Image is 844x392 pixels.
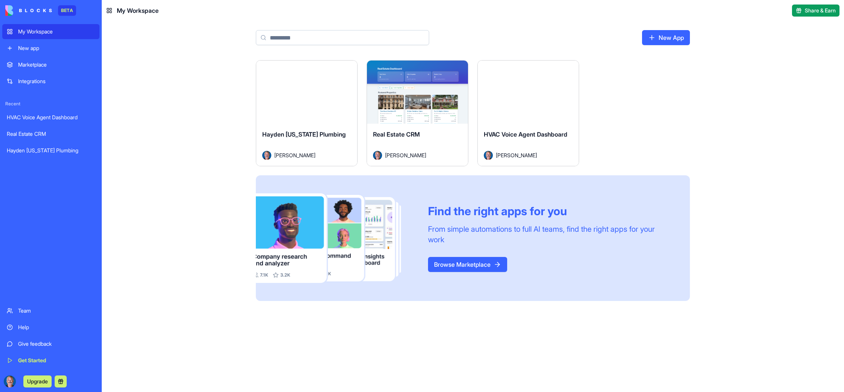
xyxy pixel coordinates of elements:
[5,5,76,16] a: BETA
[7,147,95,154] div: Hayden [US_STATE] Plumbing
[373,151,382,160] img: Avatar
[18,61,95,68] div: Marketplace
[428,257,507,272] a: Browse Marketplace
[2,143,99,158] a: Hayden [US_STATE] Plumbing
[2,57,99,72] a: Marketplace
[274,151,315,159] span: [PERSON_NAME]
[385,151,426,159] span: [PERSON_NAME]
[496,151,537,159] span: [PERSON_NAME]
[2,126,99,141] a: Real Estate CRM
[2,110,99,125] a: HVAC Voice Agent Dashboard
[792,5,839,17] button: Share & Earn
[18,324,95,331] div: Help
[18,44,95,52] div: New app
[4,375,16,387] img: ACg8ocL__RAlg0loyxmKUpa6amOPmUZZA1orfq_FNr91h4dGFkeBMRwt=s96-c
[117,6,159,15] span: My Workspace
[262,131,346,138] span: Hayden [US_STATE] Plumbing
[484,151,493,160] img: Avatar
[18,77,95,85] div: Integrations
[2,74,99,89] a: Integrations
[805,7,836,14] span: Share & Earn
[256,193,416,283] img: Frame_181_egmpey.png
[58,5,76,16] div: BETA
[18,28,95,35] div: My Workspace
[23,377,52,385] a: Upgrade
[477,60,579,166] a: HVAC Voice Agent DashboardAvatar[PERSON_NAME]
[367,60,468,166] a: Real Estate CRMAvatar[PERSON_NAME]
[2,101,99,107] span: Recent
[428,204,672,218] div: Find the right apps for you
[642,30,690,45] a: New App
[7,130,95,138] div: Real Estate CRM
[262,151,271,160] img: Avatar
[2,320,99,335] a: Help
[428,224,672,245] div: From simple automations to full AI teams, find the right apps for your work
[18,357,95,364] div: Get Started
[2,41,99,56] a: New app
[18,340,95,348] div: Give feedback
[2,303,99,318] a: Team
[373,131,420,138] span: Real Estate CRM
[484,131,567,138] span: HVAC Voice Agent Dashboard
[256,60,358,166] a: Hayden [US_STATE] PlumbingAvatar[PERSON_NAME]
[23,375,52,387] button: Upgrade
[5,5,52,16] img: logo
[2,24,99,39] a: My Workspace
[7,114,95,121] div: HVAC Voice Agent Dashboard
[18,307,95,315] div: Team
[2,353,99,368] a: Get Started
[2,336,99,351] a: Give feedback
